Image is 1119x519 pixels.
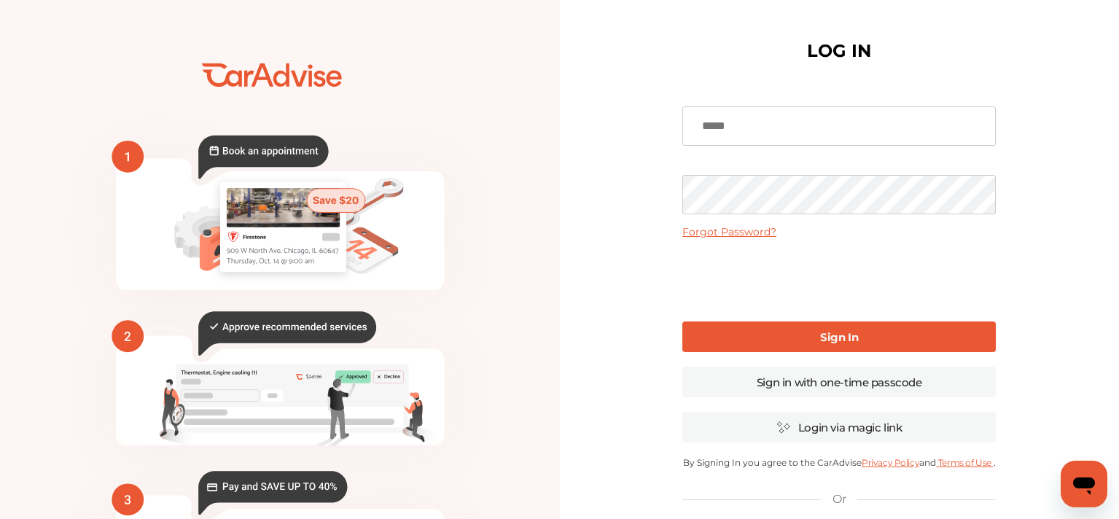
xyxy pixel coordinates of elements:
iframe: reCAPTCHA [728,250,950,307]
h1: LOG IN [807,44,871,58]
a: Login via magic link [682,412,996,442]
a: Terms of Use [936,457,993,468]
a: Forgot Password? [682,225,776,238]
a: Sign in with one-time passcode [682,367,996,397]
p: By Signing In you agree to the CarAdvise and . [682,457,996,468]
img: magic_icon.32c66aac.svg [776,421,791,434]
a: Privacy Policy [862,457,919,468]
a: Sign In [682,321,996,352]
iframe: Button to launch messaging window [1061,461,1107,507]
b: Sign In [820,330,858,344]
p: Or [833,491,846,507]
